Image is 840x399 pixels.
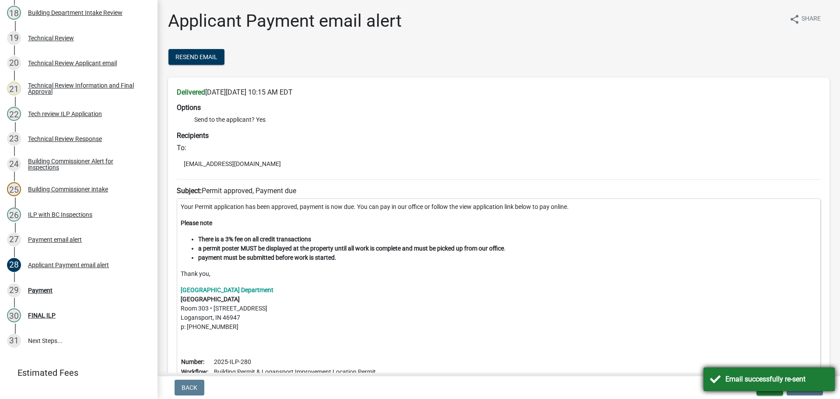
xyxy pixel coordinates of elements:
strong: Subject: [177,187,202,195]
p: Thank you, [181,269,817,279]
a: Estimated Fees [7,364,143,381]
div: 18 [7,6,21,20]
div: 30 [7,308,21,322]
strong: payment must be submitted before work is started. [198,254,336,261]
li: [EMAIL_ADDRESS][DOMAIN_NAME] [177,157,821,170]
div: 27 [7,233,21,247]
strong: Please note [181,219,212,226]
button: Resend Email [168,49,224,65]
b: Number: [181,358,204,365]
div: 24 [7,157,21,171]
strong: a permit poster MUST be displayed at the property until all work is complete and must be picked u... [198,245,504,252]
div: 29 [7,283,21,297]
div: Building Department Intake Review [28,10,122,16]
p: Your Permit application has been approved, payment is now due. You can pay in our office or follo... [181,202,817,212]
div: Technical Review [28,35,74,41]
b: Workflow: [181,368,208,375]
div: FINAL ILP [28,312,56,318]
div: Email successfully re-sent [725,374,828,385]
div: Payment email alert [28,237,82,243]
div: 23 [7,132,21,146]
li: . [198,244,817,253]
strong: Recipients [177,131,209,140]
div: 22 [7,107,21,121]
span: Back [182,384,197,391]
div: Building Commissioner Alert for inspections [28,158,143,170]
a: [GEOGRAPHIC_DATA] Department [181,286,273,293]
button: Back [175,380,204,395]
div: Technical Review Response [28,136,102,142]
td: 2025-ILP-280 [213,357,376,367]
span: Share [801,14,821,25]
button: shareShare [782,11,828,28]
p: Room 303 • [STREET_ADDRESS] Logansport, IN 46947 p: [PHONE_NUMBER] [181,286,817,332]
h6: To: [177,144,821,152]
div: 20 [7,56,21,70]
div: Technical Review Information and Final Approval [28,82,143,95]
div: Payment [28,287,52,293]
i: share [789,14,800,25]
li: Send to the applicant? Yes [194,115,821,124]
div: ILP with BC Inspections [28,212,92,218]
h6: [DATE][DATE] 10:15 AM EDT [177,88,821,96]
h1: Applicant Payment email alert [168,11,402,32]
strong: Delivered [177,88,205,96]
strong: Options [177,103,201,112]
div: 31 [7,334,21,348]
span: Resend Email [175,53,217,60]
div: 26 [7,208,21,222]
div: Tech review ILP Application [28,111,102,117]
strong: There is a 3% fee on all credit transactions [198,236,311,243]
div: 19 [7,31,21,45]
div: Applicant Payment email alert [28,262,109,268]
div: 25 [7,182,21,196]
div: 28 [7,258,21,272]
div: Building Commissioner intake [28,186,108,192]
div: 21 [7,81,21,95]
strong: [GEOGRAPHIC_DATA] [181,296,240,303]
h6: Permit approved, Payment due [177,187,821,195]
div: Technical Review Applicant email [28,60,117,66]
td: Building Permit & Logansport Improvement Location Permit [213,367,376,377]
